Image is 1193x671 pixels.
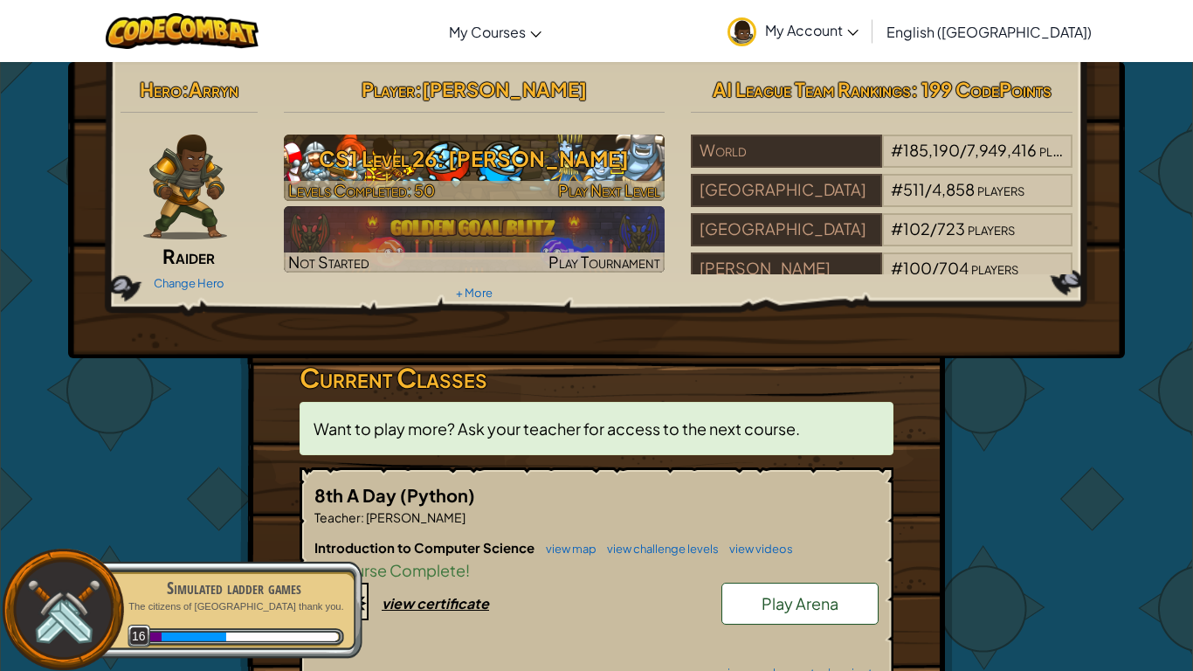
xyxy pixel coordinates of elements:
[891,258,903,278] span: #
[691,252,881,286] div: [PERSON_NAME]
[967,140,1037,160] span: 7,949,416
[960,140,967,160] span: /
[162,244,215,268] span: Raider
[226,633,338,641] div: 259.3276656152693 XP until level 17
[971,258,1018,278] span: players
[721,542,793,556] a: view videos
[903,179,925,199] span: 511
[891,140,903,160] span: #
[140,77,182,101] span: Hero
[284,206,665,273] a: Not StartedPlay Tournament
[106,13,259,49] img: CodeCombat logo
[558,180,660,200] span: Play Next Level
[143,135,227,239] img: raider-pose.png
[762,593,838,613] span: Play Arena
[691,151,1072,171] a: World#185,190/7,949,416players
[691,135,881,168] div: World
[456,286,493,300] a: + More
[903,258,932,278] span: 100
[124,576,344,600] div: Simulated ladder games
[878,8,1100,55] a: English ([GEOGRAPHIC_DATA])
[911,77,1052,101] span: : 199 CodePoints
[1039,140,1086,160] span: players
[691,174,881,207] div: [GEOGRAPHIC_DATA]
[548,252,660,272] span: Play Tournament
[128,625,151,648] span: 16
[361,509,364,525] span: :
[691,230,1072,250] a: [GEOGRAPHIC_DATA]#102/723players
[182,77,189,101] span: :
[314,484,400,506] span: 8th A Day
[400,484,475,506] span: (Python)
[314,594,489,612] a: view certificate
[284,139,665,178] h3: CS1 Level 26: [PERSON_NAME]
[382,594,489,612] div: view certificate
[364,509,465,525] span: [PERSON_NAME]
[939,258,969,278] span: 704
[891,179,903,199] span: #
[977,179,1024,199] span: players
[422,77,587,101] span: [PERSON_NAME]
[886,23,1092,41] span: English ([GEOGRAPHIC_DATA])
[415,77,422,101] span: :
[330,560,465,580] span: Course Complete
[713,77,911,101] span: AI League Team Rankings
[903,140,960,160] span: 185,190
[300,358,893,398] h3: Current Classes
[932,258,939,278] span: /
[598,542,719,556] a: view challenge levels
[728,17,756,46] img: avatar
[154,276,224,290] a: Change Hero
[284,135,665,201] img: CS1 Level 26: Wakka Maul
[465,560,470,580] span: !
[124,600,344,613] p: The citizens of [GEOGRAPHIC_DATA] thank you.
[314,419,800,439] span: Want to play more? Ask your teacher for access to the next course.
[925,179,932,199] span: /
[284,206,665,273] img: Golden Goal
[314,539,537,556] span: Introduction to Computer Science
[284,135,665,201] a: Play Next Level
[903,218,930,239] span: 102
[765,21,859,39] span: My Account
[691,213,881,246] div: [GEOGRAPHIC_DATA]
[162,633,227,641] div: 151.52797884825907 XP earned
[537,542,596,556] a: view map
[719,3,867,59] a: My Account
[691,190,1072,211] a: [GEOGRAPHIC_DATA]#511/4,858players
[891,218,903,239] span: #
[288,180,435,200] span: Levels Completed: 50
[968,218,1015,239] span: players
[314,509,361,525] span: Teacher
[440,8,550,55] a: My Courses
[449,23,526,41] span: My Courses
[189,77,238,101] span: Arryn
[930,218,937,239] span: /
[932,179,975,199] span: 4,858
[24,571,103,650] img: swords.png
[288,252,369,272] span: Not Started
[362,77,415,101] span: Player
[691,269,1072,289] a: [PERSON_NAME]#100/704players
[147,633,162,641] div: 2094.6723343847307 XP in total
[937,218,965,239] span: 723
